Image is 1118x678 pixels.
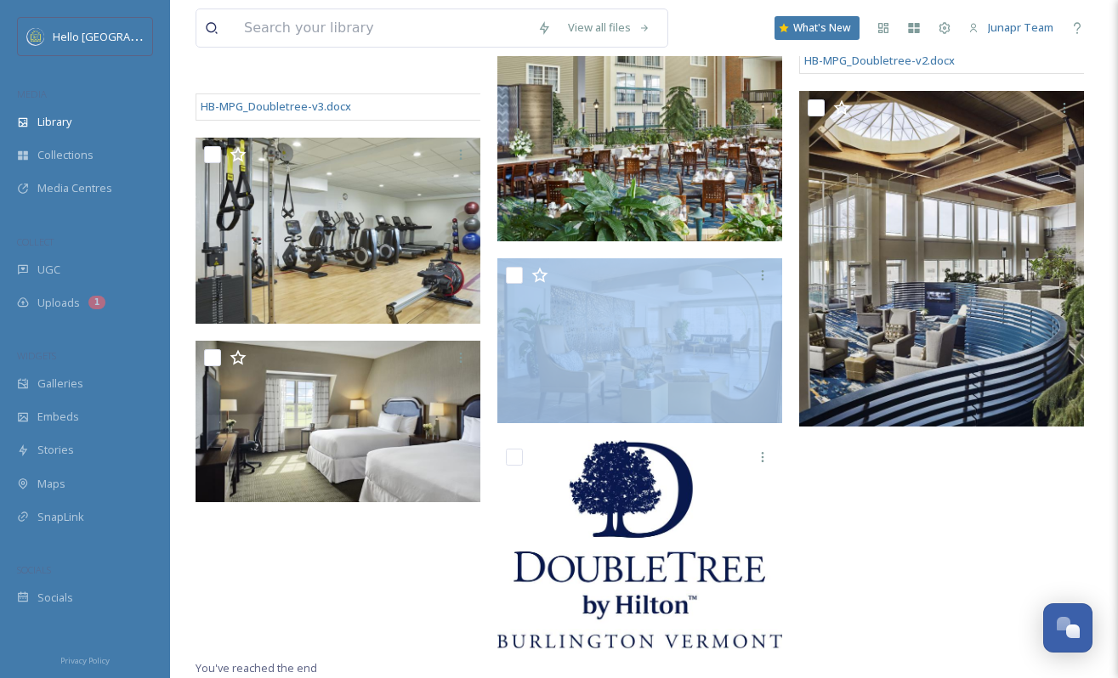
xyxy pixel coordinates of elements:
span: Media Centres [37,180,112,196]
span: Junapr Team [988,20,1053,35]
img: DTbH-BTVBS_RGB.jpg.jpg [497,440,782,649]
a: Junapr Team [960,11,1062,44]
a: View all files [559,11,659,44]
button: Open Chat [1043,603,1092,653]
span: SOCIALS [17,563,51,576]
img: 424.jpg [196,341,485,502]
span: Hello [GEOGRAPHIC_DATA] [53,28,190,44]
img: entrance_1.jpg [497,258,782,423]
span: MEDIA [17,88,47,100]
span: Socials [37,590,73,606]
span: Maps [37,476,65,492]
span: SnapLink [37,509,84,525]
span: UGC [37,262,60,278]
span: COLLECT [17,235,54,248]
img: Atrium.Seating.jpg [799,91,1088,427]
a: What's New [775,16,860,40]
span: HB-MPG_Doubletree-v3.docx [201,99,351,114]
span: Galleries [37,376,83,392]
input: Search your library [236,9,529,47]
span: You've reached the end [196,660,317,675]
span: Embeds [37,409,79,425]
img: images.png [27,28,44,45]
span: Uploads [37,295,80,311]
span: WIDGETS [17,349,56,362]
span: Privacy Policy [60,655,110,666]
span: Stories [37,442,74,458]
span: HB-MPG_Doubletree-v2.docx [804,53,955,68]
div: 1 [88,296,105,309]
img: Fitness.Center.jpg [196,138,485,324]
a: Privacy Policy [60,649,110,670]
span: Library [37,114,71,130]
span: Collections [37,147,94,163]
